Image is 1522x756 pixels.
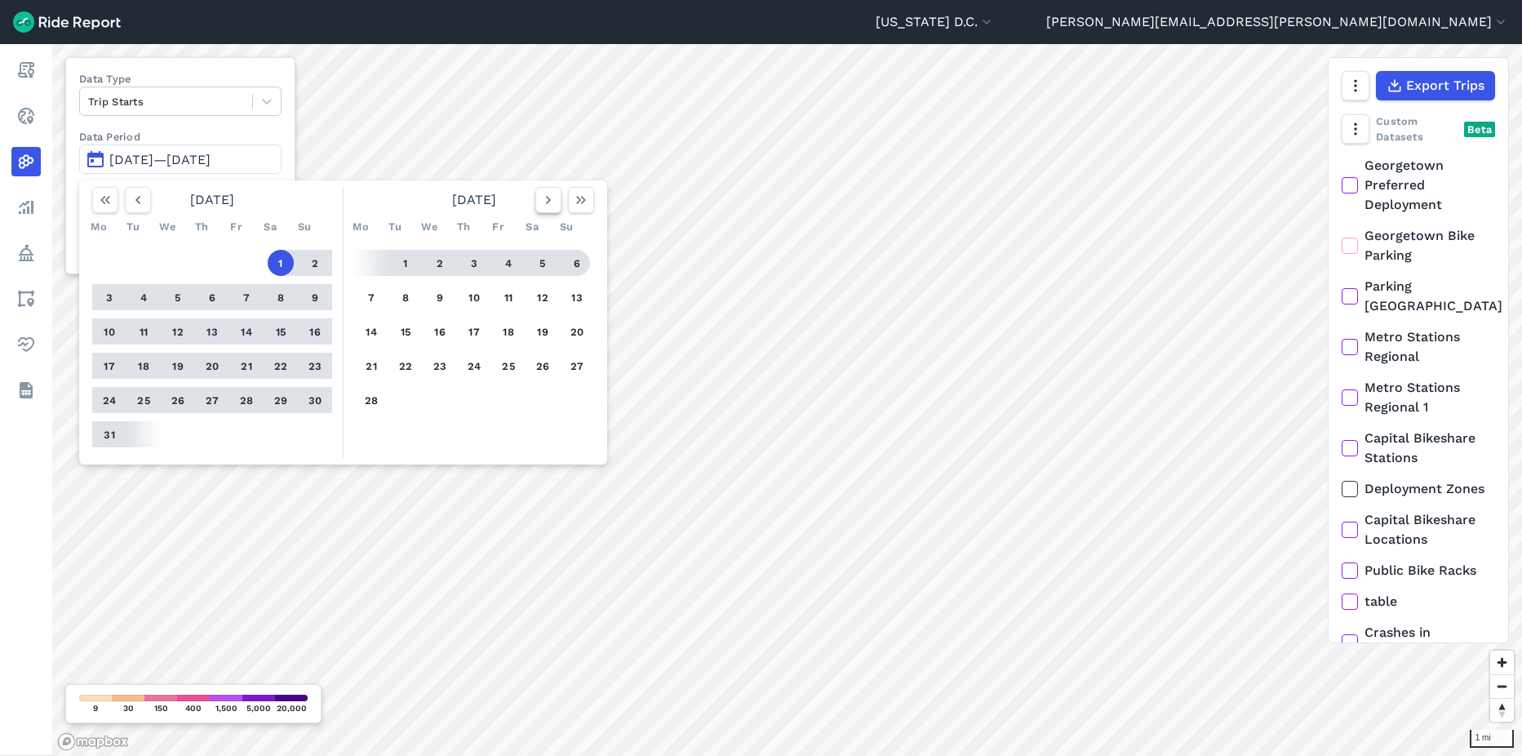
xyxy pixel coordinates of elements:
[165,387,191,413] button: 26
[79,71,282,87] label: Data Type
[495,284,521,310] button: 11
[876,12,995,32] button: [US_STATE] D.C.
[553,213,579,239] div: Su
[358,353,384,379] button: 21
[11,238,41,268] a: Policy
[268,284,294,310] button: 8
[131,284,157,310] button: 4
[1490,698,1514,722] button: Reset bearing to north
[1342,561,1495,580] label: Public Bike Racks
[79,129,282,145] label: Data Period
[233,318,260,345] button: 14
[199,284,225,310] button: 6
[109,152,211,167] span: [DATE]—[DATE]
[1342,429,1495,468] label: Capital Bikeshare Stations
[1490,674,1514,698] button: Zoom out
[1342,623,1495,662] label: Crashes in [GEOGRAPHIC_DATA]
[530,353,556,379] button: 26
[223,213,249,239] div: Fr
[11,284,41,314] a: Areas
[530,284,556,310] button: 12
[564,318,590,345] button: 20
[485,213,511,239] div: Fr
[382,213,408,239] div: Tu
[461,353,487,379] button: 24
[1342,592,1495,611] label: table
[564,353,590,379] button: 27
[302,318,328,345] button: 16
[393,284,419,310] button: 8
[302,353,328,379] button: 23
[79,145,282,174] button: [DATE]—[DATE]
[268,318,294,345] button: 15
[165,353,191,379] button: 19
[358,387,384,413] button: 28
[495,250,521,276] button: 4
[1342,113,1495,145] div: Custom Datasets
[1342,479,1495,499] label: Deployment Zones
[1342,327,1495,367] label: Metro Stations Regional
[348,213,374,239] div: Mo
[519,213,545,239] div: Sa
[564,284,590,310] button: 13
[495,318,521,345] button: 18
[154,213,180,239] div: We
[358,318,384,345] button: 14
[233,353,260,379] button: 21
[348,187,601,213] div: [DATE]
[461,318,487,345] button: 17
[11,56,41,85] a: Report
[96,318,122,345] button: 10
[131,353,157,379] button: 18
[564,250,590,276] button: 6
[257,213,283,239] div: Sa
[393,318,419,345] button: 15
[1342,277,1495,316] label: Parking [GEOGRAPHIC_DATA]
[268,250,294,276] button: 1
[427,318,453,345] button: 16
[11,147,41,176] a: Heatmaps
[450,213,477,239] div: Th
[427,353,453,379] button: 23
[1342,378,1495,417] label: Metro Stations Regional 1
[427,284,453,310] button: 9
[52,44,1522,756] canvas: Map
[302,250,328,276] button: 2
[120,213,146,239] div: Tu
[302,284,328,310] button: 9
[1464,122,1495,137] div: Beta
[233,387,260,413] button: 28
[131,387,157,413] button: 25
[233,284,260,310] button: 7
[86,187,339,213] div: [DATE]
[1046,12,1509,32] button: [PERSON_NAME][EMAIL_ADDRESS][PERSON_NAME][DOMAIN_NAME]
[165,318,191,345] button: 12
[96,421,122,447] button: 31
[1342,156,1495,215] label: Georgetown Preferred Deployment
[1490,651,1514,674] button: Zoom in
[13,11,121,33] img: Ride Report
[1470,730,1514,748] div: 1 mi
[189,213,215,239] div: Th
[86,213,112,239] div: Mo
[416,213,442,239] div: We
[199,318,225,345] button: 13
[57,732,129,751] a: Mapbox logo
[1376,71,1495,100] button: Export Trips
[495,353,521,379] button: 25
[96,284,122,310] button: 3
[131,318,157,345] button: 11
[165,284,191,310] button: 5
[268,353,294,379] button: 22
[302,387,328,413] button: 30
[530,318,556,345] button: 19
[530,250,556,276] button: 5
[1406,76,1484,96] span: Export Trips
[358,284,384,310] button: 7
[199,387,225,413] button: 27
[393,250,419,276] button: 1
[11,101,41,131] a: Realtime
[96,387,122,413] button: 24
[461,250,487,276] button: 3
[291,213,317,239] div: Su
